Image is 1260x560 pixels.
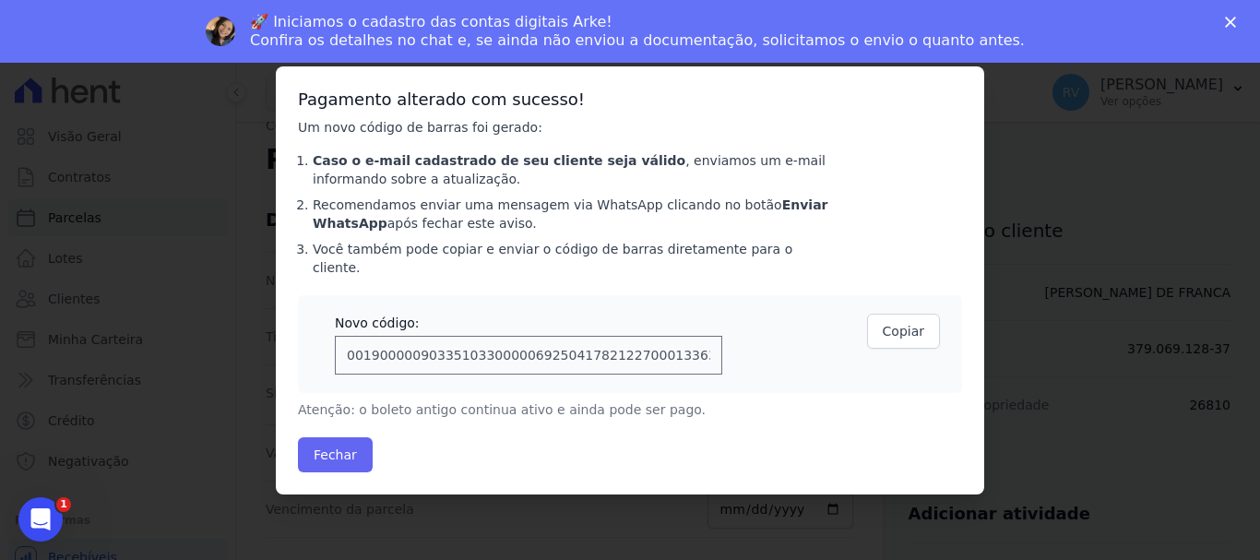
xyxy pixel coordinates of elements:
button: Fechar [298,437,373,472]
img: Profile image for Adriane [206,17,235,46]
div: Novo código: [335,314,722,332]
li: Você também pode copiar e enviar o código de barras diretamente para o cliente. [313,240,829,277]
input: 00190000090335103300000692504178212270001336350 [335,336,722,375]
strong: Caso o e-mail cadastrado de seu cliente seja válido [313,153,685,168]
li: , enviamos um e-mail informando sobre a atualização. [313,151,829,188]
span: 1 [56,497,71,512]
strong: Enviar WhatsApp [313,197,827,231]
p: Atenção: o boleto antigo continua ativo e ainda pode ser pago. [298,400,829,419]
div: Fechar [1225,17,1243,28]
div: 🚀 Iniciamos o cadastro das contas digitais Arke! Confira os detalhes no chat e, se ainda não envi... [250,13,1025,50]
button: Copiar [867,314,940,349]
p: Um novo código de barras foi gerado: [298,118,829,137]
iframe: Intercom live chat [18,497,63,542]
li: Recomendamos enviar uma mensagem via WhatsApp clicando no botão após fechar este aviso. [313,196,829,232]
